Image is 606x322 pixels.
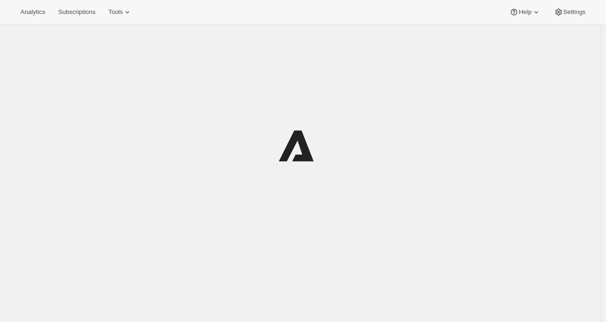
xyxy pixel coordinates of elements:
button: Help [504,6,546,19]
span: Help [519,8,531,16]
span: Settings [563,8,586,16]
span: Subscriptions [58,8,95,16]
button: Subscriptions [53,6,101,19]
span: Tools [108,8,123,16]
button: Analytics [15,6,51,19]
button: Tools [103,6,138,19]
span: Analytics [20,8,45,16]
button: Settings [548,6,591,19]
